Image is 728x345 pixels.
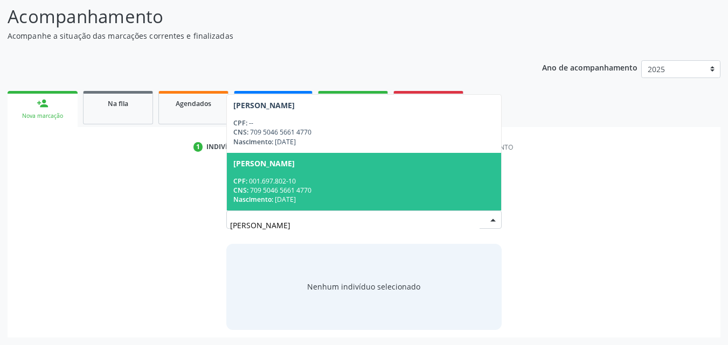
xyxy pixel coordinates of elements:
[233,101,295,110] div: [PERSON_NAME]
[108,99,128,108] span: Na fila
[233,118,247,128] span: CPF:
[37,97,48,109] div: person_add
[8,3,507,30] p: Acompanhamento
[233,195,495,204] div: [DATE]
[233,177,247,186] span: CPF:
[233,128,248,137] span: CNS:
[193,142,203,152] div: 1
[307,281,420,292] div: Nenhum indivíduo selecionado
[233,186,248,195] span: CNS:
[233,137,273,146] span: Nascimento:
[176,99,211,108] span: Agendados
[233,186,495,195] div: 709 5046 5661 4770
[15,112,70,120] div: Nova marcação
[233,118,495,128] div: --
[206,142,242,152] div: Indivíduo
[233,159,295,168] div: [PERSON_NAME]
[233,137,495,146] div: [DATE]
[233,195,273,204] span: Nascimento:
[542,60,637,74] p: Ano de acompanhamento
[8,30,507,41] p: Acompanhe a situação das marcações correntes e finalizadas
[230,214,480,236] input: Busque por nome, CNS ou CPF
[233,177,495,186] div: 001.697.802-10
[233,128,495,137] div: 709 5046 5661 4770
